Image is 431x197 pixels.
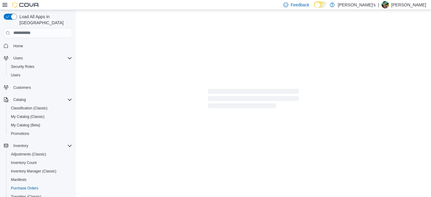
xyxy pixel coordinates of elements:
span: Inventory [11,142,72,149]
span: Adjustments (Classic) [11,152,46,157]
a: Classification (Classic) [8,105,50,112]
p: | [378,1,379,8]
span: Inventory Count [8,159,72,166]
span: Security Roles [8,63,72,70]
span: Loading [208,90,299,109]
button: Classification (Classic) [6,104,75,112]
span: Promotions [8,130,72,137]
span: Manifests [11,177,26,182]
button: My Catalog (Classic) [6,112,75,121]
span: Inventory Count [11,160,37,165]
span: Security Roles [11,64,34,69]
span: Catalog [11,96,72,103]
span: Customers [13,85,31,90]
span: Classification (Classic) [8,105,72,112]
button: Promotions [6,129,75,138]
button: Users [1,54,75,62]
button: Catalog [11,96,28,103]
span: Adjustments (Classic) [8,151,72,158]
a: My Catalog (Beta) [8,122,43,129]
div: Leslie Muller [382,1,389,8]
span: My Catalog (Classic) [8,113,72,120]
a: Purchase Orders [8,185,41,192]
img: Cova [12,2,39,8]
input: Dark Mode [314,2,327,8]
span: Inventory [13,143,28,148]
a: Users [8,72,23,79]
span: Users [11,73,20,78]
span: Purchase Orders [11,186,38,191]
a: Inventory Count [8,159,39,166]
a: Home [11,42,25,50]
a: Inventory Manager (Classic) [8,168,59,175]
a: Manifests [8,176,29,183]
button: Inventory [11,142,31,149]
button: Catalog [1,95,75,104]
button: Users [11,55,25,62]
span: My Catalog (Beta) [11,123,40,128]
span: My Catalog (Beta) [8,122,72,129]
button: Home [1,42,75,50]
span: Customers [11,84,72,91]
a: Adjustments (Classic) [8,151,48,158]
a: My Catalog (Classic) [8,113,47,120]
span: Home [13,44,23,48]
p: [PERSON_NAME]'s [338,1,376,8]
button: My Catalog (Beta) [6,121,75,129]
button: Adjustments (Classic) [6,150,75,159]
span: Users [11,55,72,62]
span: Home [11,42,72,50]
p: [PERSON_NAME] [391,1,426,8]
button: Purchase Orders [6,184,75,192]
span: Manifests [8,176,72,183]
span: Users [8,72,72,79]
span: Feedback [291,2,309,8]
span: Promotions [11,131,29,136]
a: Security Roles [8,63,37,70]
button: Users [6,71,75,79]
a: Customers [11,84,33,91]
span: Inventory Manager (Classic) [8,168,72,175]
button: Customers [1,83,75,92]
span: Classification (Classic) [11,106,48,111]
button: Inventory [1,142,75,150]
span: Inventory Manager (Classic) [11,169,56,174]
span: My Catalog (Classic) [11,114,45,119]
a: Promotions [8,130,32,137]
button: Inventory Manager (Classic) [6,167,75,175]
button: Security Roles [6,62,75,71]
span: Purchase Orders [8,185,72,192]
button: Inventory Count [6,159,75,167]
button: Manifests [6,175,75,184]
span: Catalog [13,97,26,102]
span: Load All Apps in [GEOGRAPHIC_DATA] [17,14,72,26]
span: Users [13,56,23,61]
